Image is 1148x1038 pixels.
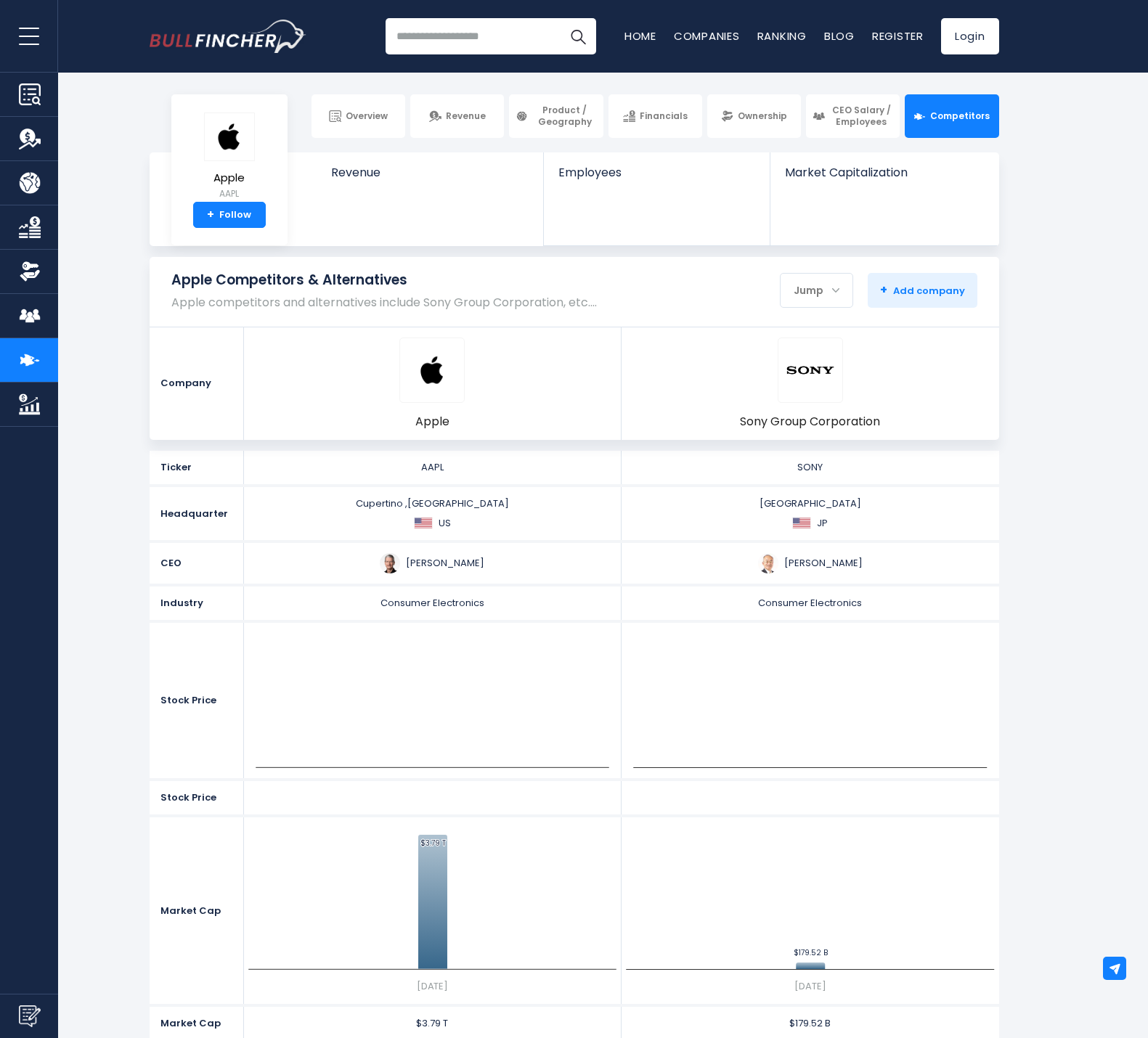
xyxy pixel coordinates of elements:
div: $179.52 B [626,1017,995,1030]
span: Overview [346,110,388,122]
span: CEO Salary / Employees [829,105,893,127]
a: Ranking [757,28,807,44]
text: $3.79 T [420,838,446,849]
span: Product / Geography [532,105,596,127]
img: tim-cook.jpg [380,553,400,573]
div: Stock Price [150,781,244,814]
a: Register [872,28,924,44]
strong: + [207,208,214,221]
div: Cupertino ,[GEOGRAPHIC_DATA] [248,497,617,529]
a: Revenue [317,152,544,204]
a: Blog [824,28,855,44]
a: Market Capitalization [770,152,997,204]
img: hiroki-totoki.jpg [758,553,778,573]
span: JP [817,517,828,530]
svg: gh [626,633,995,778]
a: Employees [544,152,770,204]
div: SONY [626,461,995,474]
span: Revenue [446,110,486,122]
text: [DATE] [794,979,826,993]
button: +Add company [868,273,977,308]
a: Go to homepage [150,20,306,53]
span: Employees [558,165,755,179]
a: Overview [312,94,405,138]
a: Financials [608,94,702,138]
span: Add company [880,284,965,297]
span: Market Capitalization [785,165,982,179]
a: Apple AAPL [203,112,256,203]
span: Revenue [331,165,529,179]
svg: gh [248,633,617,778]
div: Jump [781,275,852,306]
span: Sony Group Corporation [740,414,880,430]
a: Login [941,18,999,54]
strong: + [880,282,887,298]
div: Market Cap [150,817,244,1004]
a: Revenue [410,94,504,138]
img: Bullfincher logo [150,20,306,53]
div: [PERSON_NAME] [248,553,617,573]
div: Company [150,327,244,440]
p: Apple competitors and alternatives include Sony Group Corporation, etc.… [171,295,597,309]
img: SONY logo [786,346,835,395]
div: Stock Price [150,623,244,778]
a: AAPL logo Apple [399,338,465,430]
a: Companies [674,28,740,44]
div: Headquarter [150,487,244,539]
span: Financials [640,110,688,122]
span: Apple [415,414,449,430]
div: Ticker [150,451,244,484]
a: Home [624,28,656,44]
a: Ownership [707,94,801,138]
button: Search [560,18,596,54]
span: Consumer Electronics [758,596,862,610]
text: [DATE] [416,979,448,993]
span: Competitors [930,110,990,122]
div: CEO [150,543,244,584]
div: Industry [150,587,244,620]
img: Ownership [19,261,41,282]
span: Ownership [738,110,787,122]
text: $179.52 B [794,947,828,958]
div: [PERSON_NAME] [626,553,995,573]
a: Product / Geography [509,94,603,138]
a: Competitors [905,94,998,138]
span: Consumer Electronics [380,596,484,610]
a: Remove [974,327,999,353]
img: AAPL logo [407,346,457,395]
a: SONY logo Sony Group Corporation [740,338,880,430]
a: CEO Salary / Employees [806,94,900,138]
div: [GEOGRAPHIC_DATA] [626,497,995,529]
h1: Apple Competitors & Alternatives [171,271,597,290]
div: $3.79 T [248,1017,617,1030]
span: Apple [204,172,255,184]
a: +Follow [193,202,266,228]
small: AAPL [204,187,255,200]
div: AAPL [248,461,617,474]
span: US [439,517,451,530]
